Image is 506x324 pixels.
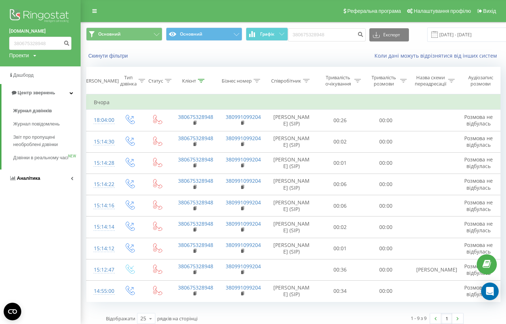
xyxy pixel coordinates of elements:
[415,74,446,87] div: Назва схеми переадресації
[13,104,81,117] a: Журнал дзвінків
[369,74,398,87] div: Тривалість розмови
[9,28,71,35] a: [DOMAIN_NAME]
[178,177,213,184] a: 380675328948
[148,78,163,84] div: Статус
[463,74,498,87] div: Аудіозапис розмови
[414,8,471,14] span: Налаштування профілю
[226,284,261,291] a: 380991099204
[18,90,55,95] span: Центр звернень
[98,31,121,37] span: Основний
[178,241,213,248] a: 380675328948
[266,216,317,238] td: [PERSON_NAME] (SIP)
[226,177,261,184] a: 380991099204
[9,37,71,50] input: Пошук за номером
[178,284,213,291] a: 380675328948
[9,52,29,59] div: Проекти
[441,313,452,324] a: 1
[317,280,363,302] td: 00:34
[94,156,108,170] div: 15:14:28
[226,135,261,142] a: 380991099204
[86,52,132,59] button: Скинути фільтри
[266,131,317,152] td: [PERSON_NAME] (SIP)
[13,154,68,161] span: Дзвінки в реальному часі
[120,74,137,87] div: Тип дзвінка
[94,199,108,213] div: 15:14:16
[271,78,301,84] div: Співробітник
[178,135,213,142] a: 380675328948
[464,135,493,148] span: Розмова не відбулась
[13,72,34,78] span: Дашборд
[178,156,213,163] a: 380675328948
[182,78,196,84] div: Клієнт
[363,216,409,238] td: 00:00
[94,284,108,298] div: 14:55:00
[94,241,108,256] div: 15:14:12
[363,110,409,131] td: 00:00
[266,238,317,259] td: [PERSON_NAME] (SIP)
[369,28,409,41] button: Експорт
[464,284,493,298] span: Розмова не відбулась
[178,199,213,206] a: 380675328948
[226,199,261,206] a: 380991099204
[266,195,317,216] td: [PERSON_NAME] (SIP)
[106,315,135,322] span: Відображати
[481,283,499,300] div: Open Intercom Messenger
[317,195,363,216] td: 00:06
[1,84,81,102] a: Центр звернень
[483,8,496,14] span: Вихід
[464,156,493,170] span: Розмова не відбулась
[363,131,409,152] td: 00:00
[266,280,317,302] td: [PERSON_NAME] (SIP)
[464,220,493,234] span: Розмова не відбулась
[178,220,213,227] a: 380675328948
[266,174,317,195] td: [PERSON_NAME] (SIP)
[317,174,363,195] td: 00:06
[464,199,493,212] span: Розмова не відбулась
[226,241,261,248] a: 380991099204
[17,175,40,181] span: Аналiтика
[94,263,108,277] div: 15:12:47
[222,78,252,84] div: Бізнес номер
[363,195,409,216] td: 00:00
[94,113,108,127] div: 18:04:00
[13,120,60,128] span: Журнал повідомлень
[363,238,409,259] td: 00:00
[140,315,146,322] div: 25
[363,259,409,280] td: 00:00
[13,151,81,164] a: Дзвінки в реальному часіNEW
[178,113,213,120] a: 380675328948
[13,117,81,131] a: Журнал повідомлень
[13,134,77,148] span: Звіт про пропущені необроблені дзвінки
[9,7,71,26] img: Ringostat logo
[347,8,401,14] span: Реферальна програма
[288,28,366,41] input: Пошук за номером
[363,152,409,174] td: 00:00
[260,32,274,37] span: Графік
[266,110,317,131] td: [PERSON_NAME] (SIP)
[464,241,493,255] span: Розмова не відбулась
[363,280,409,302] td: 00:00
[226,113,261,120] a: 380991099204
[464,177,493,191] span: Розмова не відбулась
[317,259,363,280] td: 00:36
[226,156,261,163] a: 380991099204
[409,259,457,280] td: [PERSON_NAME]
[363,174,409,195] td: 00:00
[13,131,81,151] a: Звіт про пропущені необроблені дзвінки
[374,52,501,59] a: Коли дані можуть відрізнятися вiд інших систем
[94,135,108,149] div: 15:14:30
[464,113,493,127] span: Розмова не відбулась
[178,263,213,270] a: 380675328948
[157,315,197,322] span: рядків на сторінці
[4,303,21,320] button: Open CMP widget
[411,314,426,322] div: 1 - 9 з 9
[317,152,363,174] td: 00:01
[317,216,363,238] td: 00:02
[266,152,317,174] td: [PERSON_NAME] (SIP)
[226,220,261,227] a: 380991099204
[94,220,108,234] div: 15:14:14
[226,263,261,270] a: 380991099204
[94,177,108,192] div: 15:14:22
[82,78,119,84] div: [PERSON_NAME]
[317,110,363,131] td: 00:26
